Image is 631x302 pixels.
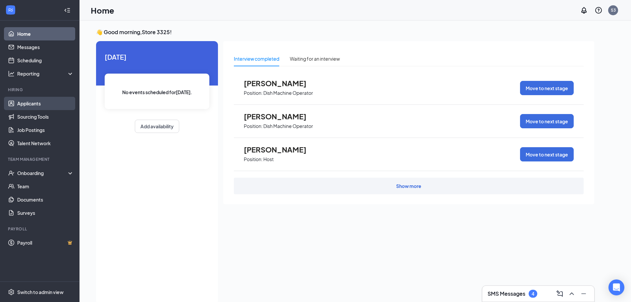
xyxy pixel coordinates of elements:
button: ComposeMessage [554,288,565,299]
p: Host [263,156,274,162]
a: Documents [17,193,74,206]
a: Surveys [17,206,74,219]
p: Dish Machine Operator [263,90,313,96]
span: [DATE] [105,52,209,62]
div: Interview completed [234,55,279,62]
button: Move to next stage [520,147,574,161]
svg: Settings [8,289,15,295]
div: Switch to admin view [17,289,64,295]
div: Open Intercom Messenger [608,279,624,295]
div: Team Management [8,156,73,162]
button: ChevronUp [566,288,577,299]
h1: Home [91,5,114,16]
span: [PERSON_NAME] [244,79,317,88]
span: No events scheduled for [DATE] . [122,89,192,96]
span: [PERSON_NAME] [244,145,317,154]
div: Reporting [17,70,74,77]
p: Dish Machine Operator [263,123,313,129]
p: Position: [244,123,263,129]
div: Onboarding [17,170,68,176]
a: Applicants [17,97,74,110]
a: Talent Network [17,137,74,150]
a: Scheduling [17,54,74,67]
h3: SMS Messages [488,290,525,297]
button: Move to next stage [520,81,574,95]
span: [PERSON_NAME] [244,112,317,121]
h3: 👋 Good morning, Store 3325 ! [96,29,594,36]
p: Position: [244,90,263,96]
svg: UserCheck [8,170,15,176]
svg: ChevronUp [568,290,576,298]
div: S3 [611,7,616,13]
a: Home [17,27,74,40]
a: Messages [17,40,74,54]
div: Show more [396,183,421,189]
svg: Minimize [580,290,588,298]
div: Waiting for an interview [290,55,340,62]
a: Sourcing Tools [17,110,74,123]
div: Hiring [8,87,73,92]
div: Payroll [8,226,73,232]
svg: ComposeMessage [556,290,564,298]
div: 4 [532,291,534,297]
button: Add availability [135,120,179,133]
svg: WorkstreamLogo [7,7,14,13]
button: Move to next stage [520,114,574,128]
svg: QuestionInfo [595,6,603,14]
a: PayrollCrown [17,236,74,249]
svg: Notifications [580,6,588,14]
a: Team [17,180,74,193]
p: Position: [244,156,263,162]
svg: Collapse [64,7,71,14]
svg: Analysis [8,70,15,77]
a: Job Postings [17,123,74,137]
button: Minimize [578,288,589,299]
